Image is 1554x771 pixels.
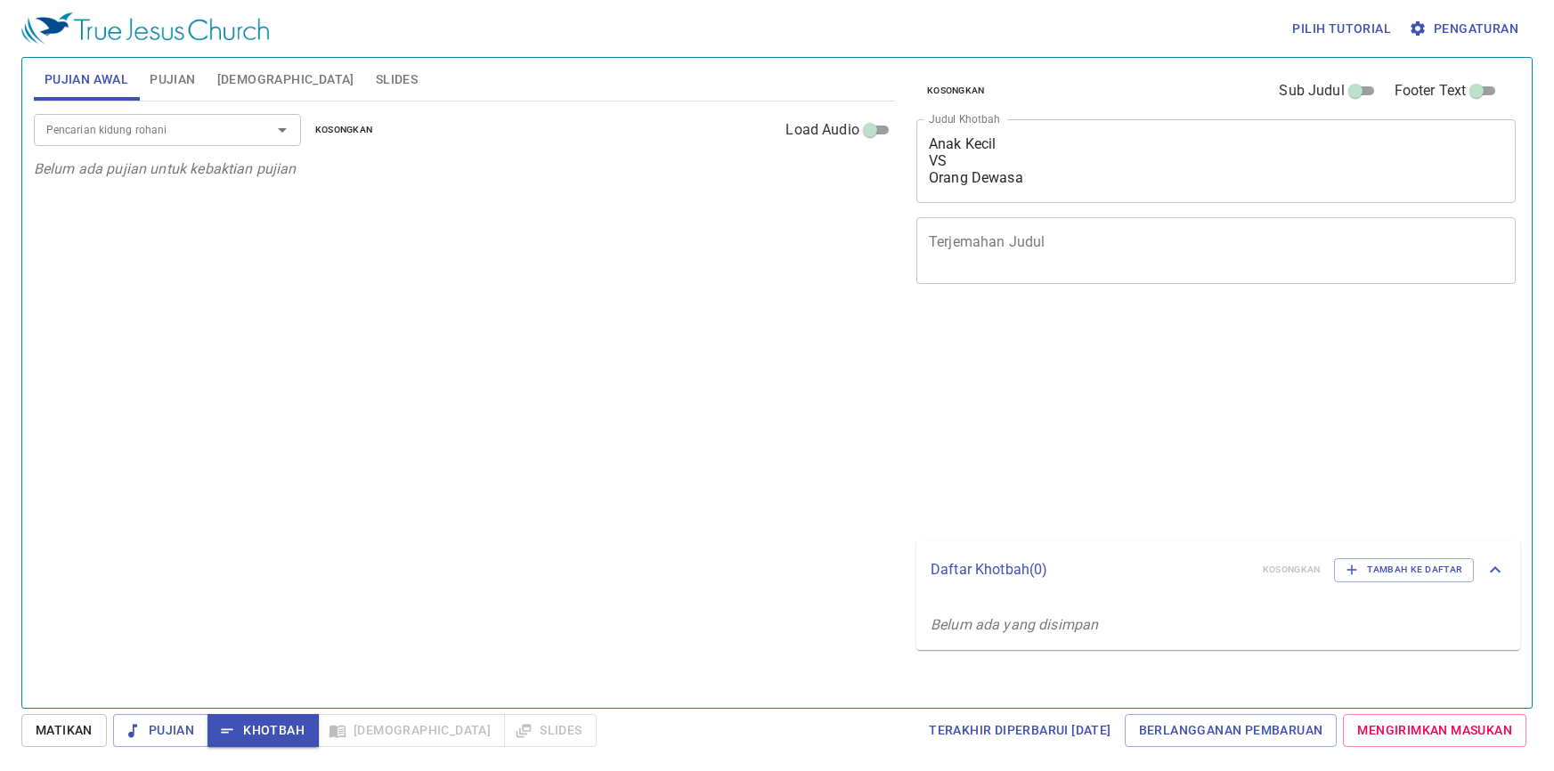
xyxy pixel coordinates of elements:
span: Khotbah [222,719,305,742]
span: Matikan [36,719,93,742]
button: Matikan [21,714,107,747]
span: Pengaturan [1412,18,1518,40]
a: Berlangganan Pembaruan [1125,714,1338,747]
iframe: from-child [909,303,1398,534]
a: Terakhir Diperbarui [DATE] [922,714,1118,747]
span: Load Audio [785,119,859,141]
button: Pengaturan [1405,12,1526,45]
button: Pilih tutorial [1285,12,1398,45]
span: Slides [376,69,418,91]
button: Tambah ke Daftar [1334,558,1474,581]
i: Belum ada yang disimpan [931,616,1098,633]
div: Daftar Khotbah(0)KosongkanTambah ke Daftar [916,540,1520,599]
span: Pujian [150,69,195,91]
span: Pujian Awal [45,69,128,91]
button: Pujian [113,714,208,747]
button: Open [270,118,295,142]
span: Terakhir Diperbarui [DATE] [929,719,1111,742]
span: Mengirimkan Masukan [1357,719,1512,742]
textarea: Anak Kecil VS Orang Dewasa [929,135,1503,186]
span: Sub Judul [1279,80,1344,101]
span: Berlangganan Pembaruan [1139,719,1323,742]
span: Footer Text [1395,80,1467,101]
span: Kosongkan [315,122,373,138]
button: Kosongkan [305,119,384,141]
span: [DEMOGRAPHIC_DATA] [217,69,354,91]
span: Tambah ke Daftar [1346,562,1462,578]
p: Daftar Khotbah ( 0 ) [931,559,1249,580]
button: Khotbah [207,714,319,747]
a: Mengirimkan Masukan [1343,714,1526,747]
img: True Jesus Church [21,12,269,45]
i: Belum ada pujian untuk kebaktian pujian [34,160,297,177]
span: Pujian [127,719,194,742]
span: Pilih tutorial [1292,18,1391,40]
button: Kosongkan [916,80,996,101]
span: Kosongkan [927,83,985,99]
